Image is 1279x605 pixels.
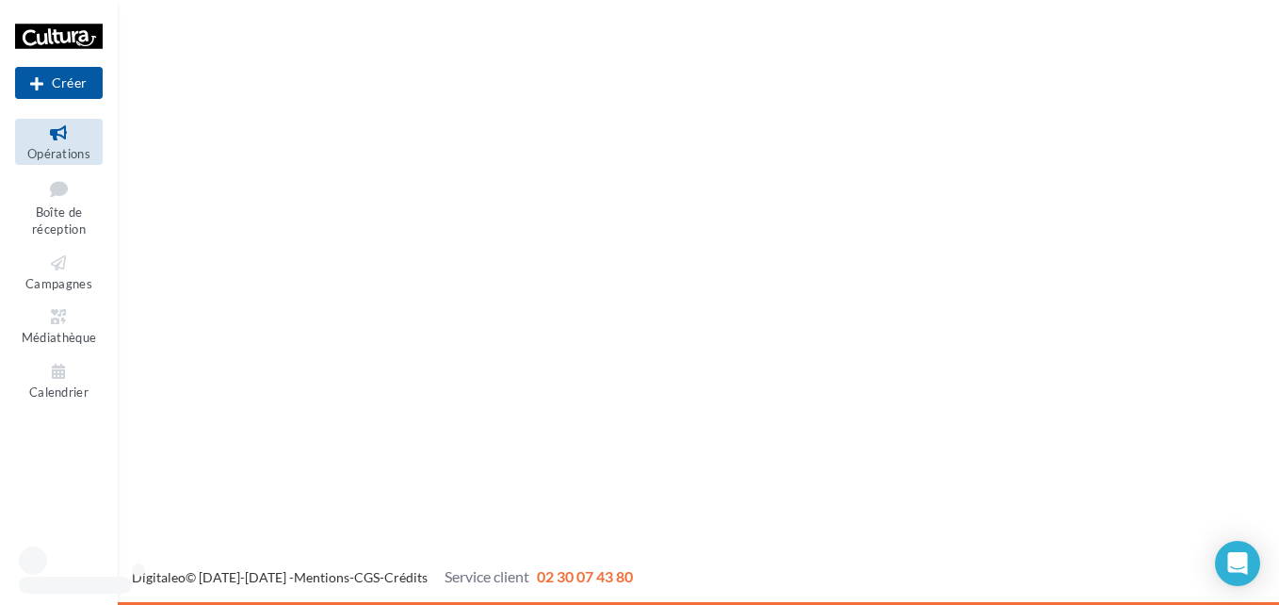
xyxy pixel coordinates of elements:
span: Service client [445,567,529,585]
span: 02 30 07 43 80 [537,567,633,585]
a: CGS [354,569,380,585]
a: Mentions [294,569,349,585]
div: Open Intercom Messenger [1215,541,1260,586]
div: Nouvelle campagne [15,67,103,99]
a: Opérations [15,119,103,165]
span: © [DATE]-[DATE] - - - [132,569,633,585]
span: Médiathèque [22,330,97,345]
span: Calendrier [29,384,89,400]
a: Campagnes [15,249,103,295]
span: Campagnes [25,276,92,291]
a: Calendrier [15,357,103,403]
button: Créer [15,67,103,99]
span: Boîte de réception [32,204,86,237]
a: Médiathèque [15,302,103,349]
a: Crédits [384,569,428,585]
span: Opérations [27,146,90,161]
a: Boîte de réception [15,172,103,241]
a: Digitaleo [132,569,186,585]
